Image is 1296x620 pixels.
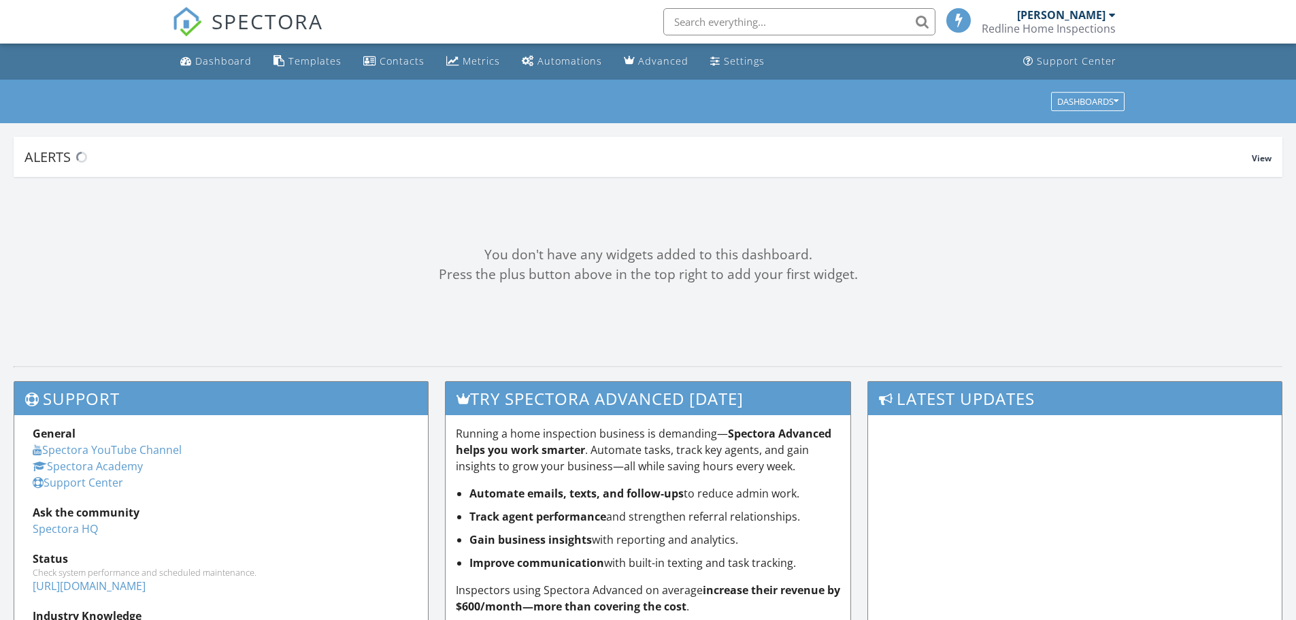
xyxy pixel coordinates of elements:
a: SPECTORA [172,18,323,47]
div: Dashboards [1057,97,1118,106]
span: SPECTORA [212,7,323,35]
div: Redline Home Inspections [982,22,1116,35]
a: Support Center [1018,49,1122,74]
strong: Gain business insights [469,532,592,547]
a: [URL][DOMAIN_NAME] [33,578,146,593]
div: Ask the community [33,504,410,521]
a: Support Center [33,475,123,490]
div: [PERSON_NAME] [1017,8,1106,22]
a: Metrics [441,49,505,74]
div: Settings [724,54,765,67]
strong: Spectora Advanced helps you work smarter [456,426,831,457]
strong: General [33,426,76,441]
li: to reduce admin work. [469,485,841,502]
div: Contacts [380,54,425,67]
div: Metrics [463,54,500,67]
strong: Track agent performance [469,509,606,524]
div: Press the plus button above in the top right to add your first widget. [14,265,1282,284]
strong: increase their revenue by $600/month—more than covering the cost [456,583,840,614]
a: Spectora HQ [33,521,98,536]
div: Dashboard [195,54,252,67]
a: Spectora Academy [33,459,143,474]
a: Dashboard [175,49,257,74]
div: Automations [537,54,602,67]
h3: Support [14,382,428,415]
a: Spectora YouTube Channel [33,442,182,457]
button: Dashboards [1051,92,1125,111]
li: and strengthen referral relationships. [469,508,841,525]
a: Settings [705,49,770,74]
strong: Automate emails, texts, and follow-ups [469,486,684,501]
div: Advanced [638,54,688,67]
p: Running a home inspection business is demanding— . Automate tasks, track key agents, and gain ins... [456,425,841,474]
div: Templates [288,54,342,67]
li: with built-in texting and task tracking. [469,555,841,571]
a: Advanced [618,49,694,74]
div: Support Center [1037,54,1116,67]
h3: Try spectora advanced [DATE] [446,382,851,415]
h3: Latest Updates [868,382,1282,415]
img: The Best Home Inspection Software - Spectora [172,7,202,37]
strong: Improve communication [469,555,604,570]
input: Search everything... [663,8,935,35]
span: View [1252,152,1272,164]
div: Alerts [24,148,1252,166]
div: You don't have any widgets added to this dashboard. [14,245,1282,265]
li: with reporting and analytics. [469,532,841,548]
p: Inspectors using Spectora Advanced on average . [456,582,841,615]
div: Status [33,551,410,567]
a: Contacts [358,49,430,74]
a: Automations (Basic) [516,49,608,74]
div: Check system performance and scheduled maintenance. [33,567,410,578]
a: Templates [268,49,347,74]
